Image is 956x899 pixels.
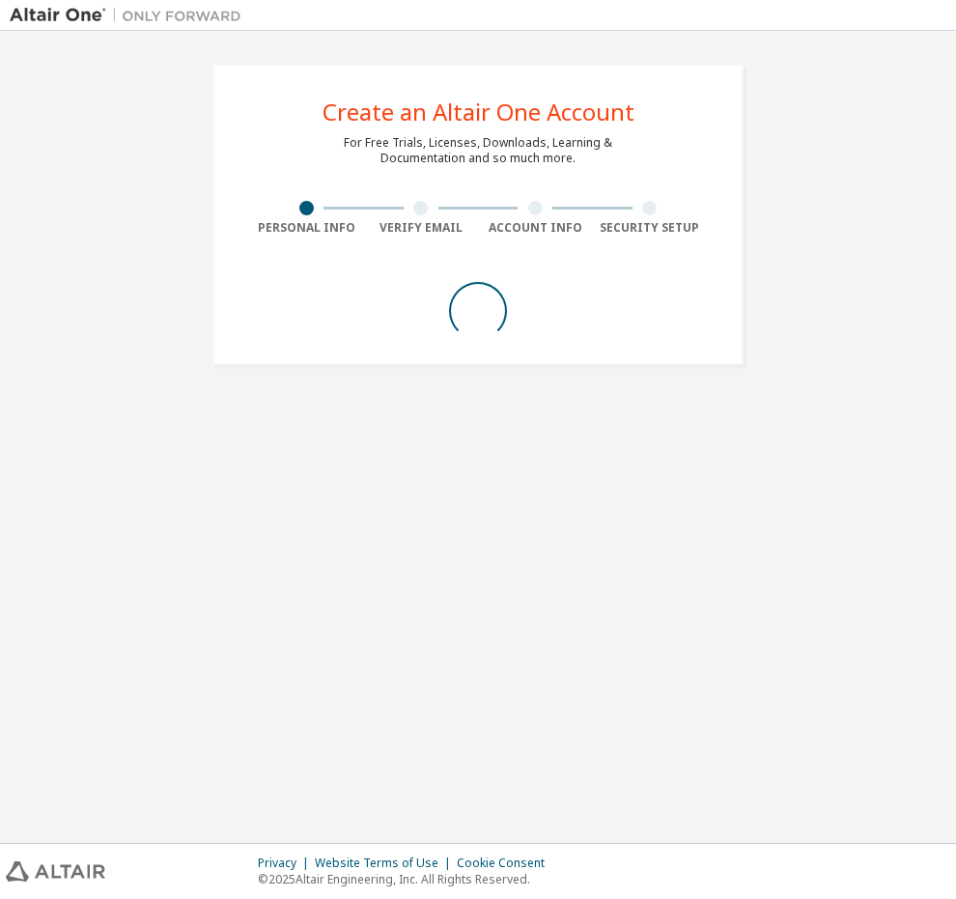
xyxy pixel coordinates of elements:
[258,871,556,887] p: © 2025 Altair Engineering, Inc. All Rights Reserved.
[364,220,479,236] div: Verify Email
[344,135,612,166] div: For Free Trials, Licenses, Downloads, Learning & Documentation and so much more.
[6,861,105,882] img: altair_logo.svg
[249,220,364,236] div: Personal Info
[593,220,708,236] div: Security Setup
[258,856,315,871] div: Privacy
[10,6,251,25] img: Altair One
[315,856,457,871] div: Website Terms of Use
[457,856,556,871] div: Cookie Consent
[478,220,593,236] div: Account Info
[323,100,634,124] div: Create an Altair One Account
